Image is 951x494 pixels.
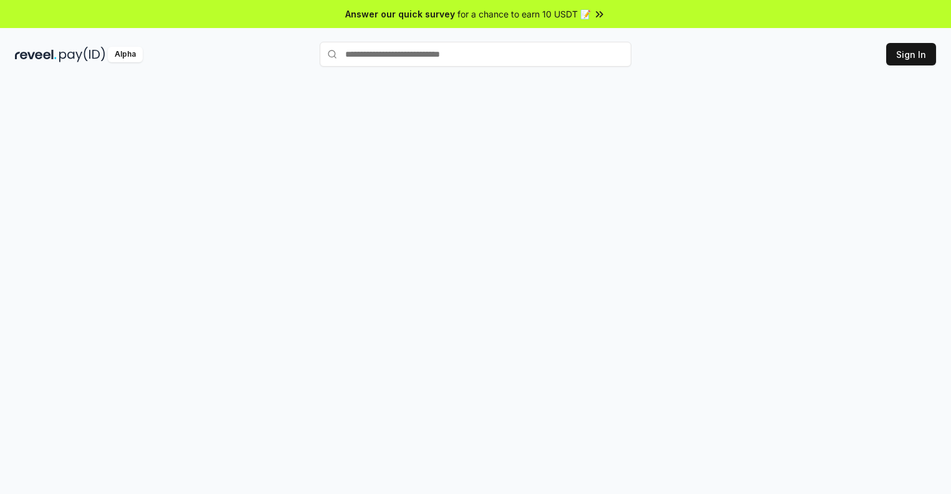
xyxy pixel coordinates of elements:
[886,43,936,65] button: Sign In
[59,47,105,62] img: pay_id
[15,47,57,62] img: reveel_dark
[457,7,591,21] span: for a chance to earn 10 USDT 📝
[345,7,455,21] span: Answer our quick survey
[108,47,143,62] div: Alpha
